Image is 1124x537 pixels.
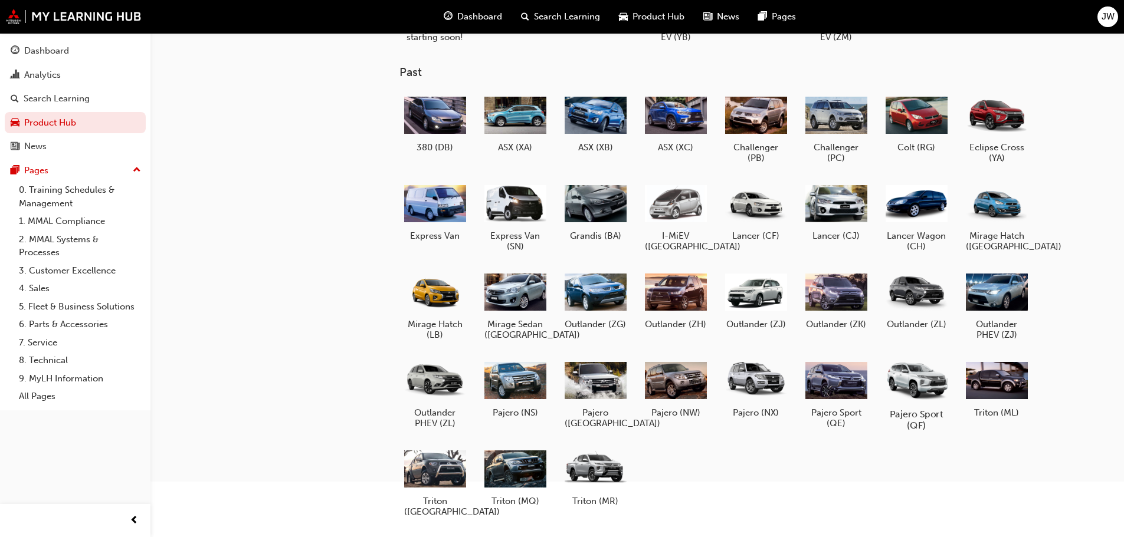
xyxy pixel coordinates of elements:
a: Express Van [399,177,470,246]
h5: Triton (MQ) [484,496,546,506]
a: Dashboard [5,40,146,62]
a: Lancer (CJ) [801,177,871,246]
button: JW [1097,6,1118,27]
a: Eclipse Cross (YA) [961,89,1032,168]
span: Pages [772,10,796,24]
a: 2. MMAL Systems & Processes [14,230,146,262]
a: Challenger (PC) [801,89,871,168]
a: ASX (XB) [560,89,631,157]
a: Outlander (ZJ) [720,266,791,334]
a: Outlander (ZK) [801,266,871,334]
h5: Pajero Sport (QF) [883,408,949,431]
a: Outlander (ZH) [640,266,711,334]
a: Express Van (SN) [480,177,550,256]
div: Search Learning [24,92,90,106]
h5: Triton ([GEOGRAPHIC_DATA]) [404,496,466,517]
a: news-iconNews [694,5,749,29]
a: Product Hub [5,112,146,134]
a: Grandis (BA) [560,177,631,246]
span: search-icon [11,94,19,104]
h5: Triton (ML) [966,407,1028,418]
h5: Pajero ([GEOGRAPHIC_DATA]) [565,407,627,429]
span: news-icon [703,9,712,24]
h5: Lancer (CF) [725,230,787,241]
div: News [24,140,47,153]
a: Triton (MR) [560,443,631,511]
span: car-icon [11,118,19,129]
a: ASX (XC) [640,89,711,157]
a: News [5,136,146,157]
a: Pajero ([GEOGRAPHIC_DATA]) [560,354,631,433]
h5: Outlander (ZJ) [725,319,787,330]
a: 9. MyLH Information [14,370,146,388]
span: pages-icon [11,166,19,176]
a: Triton (ML) [961,354,1032,423]
a: Colt (RG) [881,89,952,157]
h5: Colt (RG) [886,142,948,153]
h5: Outlander PHEV (ZJ) [966,319,1028,340]
h5: I-MiEV ([GEOGRAPHIC_DATA]) [645,230,707,252]
a: Mirage Hatch (LB) [399,266,470,345]
h5: Mirage Hatch (LB) [404,319,466,340]
button: Pages [5,160,146,182]
a: 7. Service [14,334,146,352]
div: Dashboard [24,44,69,58]
h5: Pajero (NW) [645,407,707,418]
h5: Lancer Wagon (CH) [886,230,948,252]
a: Pajero Sport (QE) [801,354,871,433]
h5: ASX (XB) [565,142,627,153]
a: Analytics [5,64,146,86]
img: mmal [6,9,142,24]
h5: Triton (MR) [565,496,627,506]
a: Mirage Hatch ([GEOGRAPHIC_DATA]) [961,177,1032,256]
a: All Pages [14,387,146,406]
div: Pages [24,164,48,177]
button: DashboardAnalyticsSearch LearningProduct HubNews [5,38,146,160]
a: Search Learning [5,88,146,110]
a: Challenger (PB) [720,89,791,168]
h5: Outlander (ZH) [645,319,707,330]
a: 0. Training Schedules & Management [14,181,146,212]
h5: Pajero (NS) [484,407,546,418]
span: search-icon [521,9,529,24]
span: car-icon [619,9,628,24]
a: Outlander PHEV (ZL) [399,354,470,433]
h5: Pajero Sport (QE) [805,407,867,429]
h5: Challenger (PB) [725,142,787,163]
a: 3. Customer Excellence [14,262,146,280]
a: Pajero Sport (QF) [881,354,952,433]
a: Lancer Wagon (CH) [881,177,952,256]
h5: Eclipse Cross (YA) [966,142,1028,163]
a: Pajero (NX) [720,354,791,423]
span: prev-icon [130,513,139,528]
h5: Outlander (ZG) [565,319,627,330]
h5: Challenger (PC) [805,142,867,163]
h3: Past [399,65,1070,79]
a: guage-iconDashboard [434,5,512,29]
span: guage-icon [444,9,453,24]
a: Pajero (NS) [480,354,550,423]
h5: Grandis (BA) [565,230,627,241]
a: car-iconProduct Hub [609,5,694,29]
a: Outlander (ZG) [560,266,631,334]
span: up-icon [133,163,141,178]
a: 4. Sales [14,279,146,298]
a: Lancer (CF) [720,177,791,246]
h5: Outlander (ZK) [805,319,867,330]
a: search-iconSearch Learning [512,5,609,29]
span: chart-icon [11,70,19,81]
a: ASX (XA) [480,89,550,157]
h5: Mirage Sedan ([GEOGRAPHIC_DATA]) [484,319,546,340]
a: Mirage Sedan ([GEOGRAPHIC_DATA]) [480,266,550,345]
a: 380 (DB) [399,89,470,157]
h5: Outlander PHEV (ZL) [404,407,466,429]
a: 6. Parts & Accessories [14,315,146,334]
a: Triton (MQ) [480,443,550,511]
span: News [717,10,739,24]
span: news-icon [11,141,19,152]
h5: Outlander (ZL) [886,319,948,330]
a: Outlander PHEV (ZJ) [961,266,1032,345]
span: pages-icon [758,9,767,24]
